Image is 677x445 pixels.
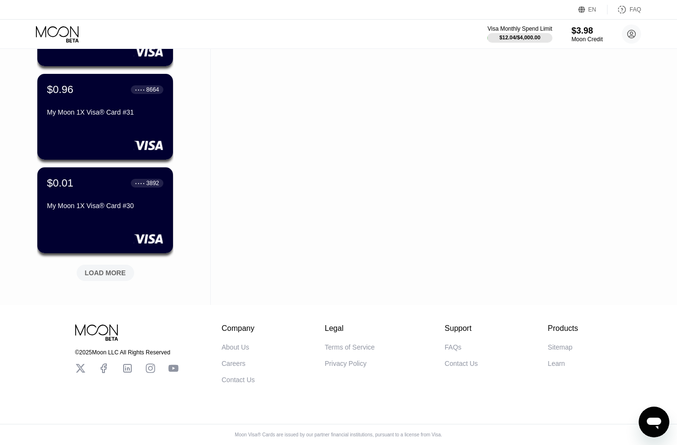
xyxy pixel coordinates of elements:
[325,343,375,351] div: Terms of Service
[608,5,641,14] div: FAQ
[487,25,552,32] div: Visa Monthly Spend Limit
[75,349,179,356] div: © 2025 Moon LLC All Rights Reserved
[578,5,608,14] div: EN
[548,343,572,351] div: Sitemap
[499,35,540,40] div: $12.04 / $4,000.00
[639,407,669,437] iframe: Button to launch messaging window
[588,6,597,13] div: EN
[47,177,73,189] div: $0.01
[85,269,126,277] div: LOAD MORE
[548,360,565,367] div: Learn
[47,108,163,116] div: My Moon 1X Visa® Card #31
[445,343,461,351] div: FAQs
[548,324,578,333] div: Products
[37,167,173,253] div: $0.01● ● ● ●3892My Moon 1X Visa® Card #30
[445,360,478,367] div: Contact Us
[222,360,246,367] div: Careers
[146,86,159,93] div: 8664
[69,261,141,281] div: LOAD MORE
[135,182,145,185] div: ● ● ● ●
[572,26,603,36] div: $3.98
[222,376,255,384] div: Contact Us
[572,36,603,43] div: Moon Credit
[135,88,145,91] div: ● ● ● ●
[47,83,73,96] div: $0.96
[146,180,159,187] div: 3892
[325,324,375,333] div: Legal
[572,26,603,43] div: $3.98Moon Credit
[325,360,367,367] div: Privacy Policy
[630,6,641,13] div: FAQ
[47,202,163,210] div: My Moon 1X Visa® Card #30
[227,432,450,437] div: Moon Visa® Cards are issued by our partner financial institutions, pursuant to a license from Visa.
[222,343,250,351] div: About Us
[37,74,173,160] div: $0.96● ● ● ●8664My Moon 1X Visa® Card #31
[222,324,255,333] div: Company
[445,324,478,333] div: Support
[487,25,552,43] div: Visa Monthly Spend Limit$12.04/$4,000.00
